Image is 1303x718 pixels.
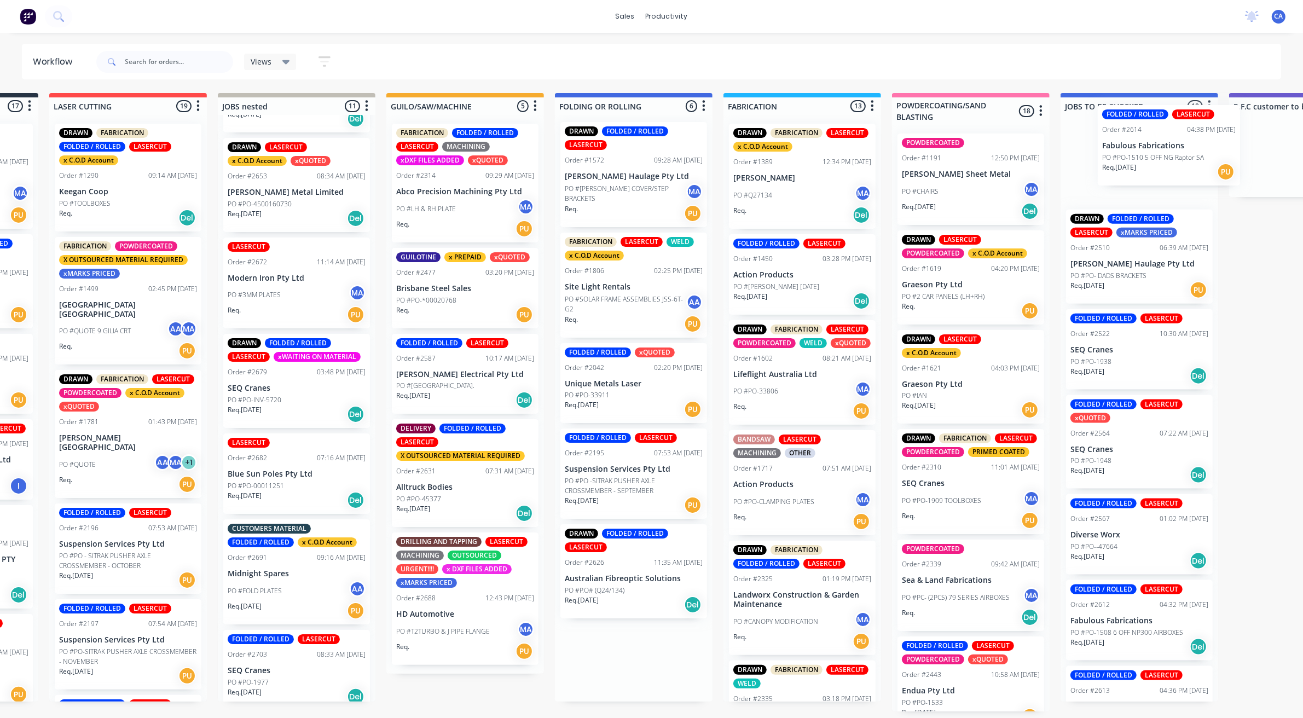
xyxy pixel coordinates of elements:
input: Search for orders... [125,51,233,73]
span: Views [251,56,271,67]
div: Workflow [33,55,78,68]
div: productivity [640,8,693,25]
span: CA [1275,11,1283,21]
div: sales [610,8,640,25]
img: Factory [20,8,36,25]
